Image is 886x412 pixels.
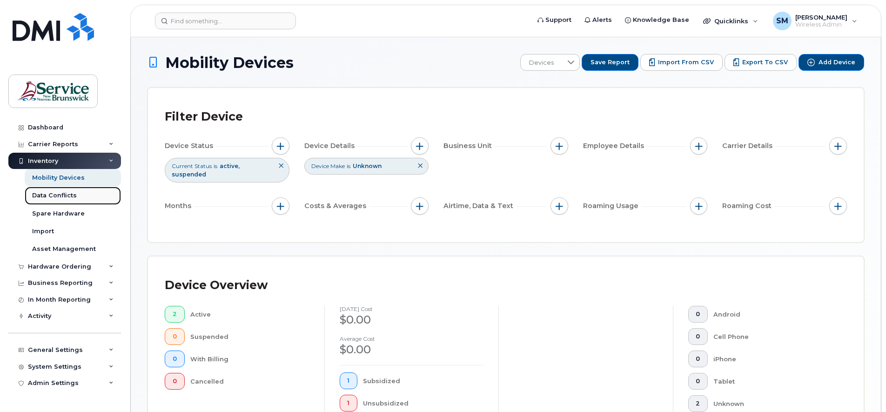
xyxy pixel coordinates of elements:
[443,201,516,211] span: Airtime, Data & Text
[443,141,495,151] span: Business Unit
[347,399,349,407] span: 1
[353,162,382,169] span: Unknown
[165,141,216,151] span: Device Status
[688,306,708,323] button: 0
[713,373,832,390] div: Tablet
[696,378,700,385] span: 0
[713,306,832,323] div: Android
[725,54,797,71] button: Export to CSV
[347,377,349,385] span: 1
[340,336,484,342] h4: Average cost
[819,58,855,67] span: Add Device
[363,395,483,412] div: Unsubsidized
[742,58,788,67] span: Export to CSV
[688,351,708,367] button: 0
[347,162,350,170] span: is
[220,162,240,169] span: active
[165,273,268,297] div: Device Overview
[713,328,832,345] div: Cell Phone
[190,328,309,345] div: Suspended
[696,311,700,318] span: 0
[583,201,641,211] span: Roaming Usage
[340,395,358,412] button: 1
[173,378,177,385] span: 0
[363,372,483,389] div: Subsidized
[722,141,775,151] span: Carrier Details
[172,162,212,170] span: Current Status
[165,306,185,323] button: 2
[799,54,864,71] button: Add Device
[173,311,177,318] span: 2
[172,171,206,178] span: suspended
[583,141,647,151] span: Employee Details
[311,162,345,170] span: Device Make
[658,58,714,67] span: Import from CSV
[340,306,484,312] h4: [DATE] cost
[214,162,217,170] span: is
[696,333,700,340] span: 0
[640,54,723,71] button: Import from CSV
[688,373,708,390] button: 0
[696,400,700,407] span: 2
[582,54,638,71] button: Save Report
[688,395,708,412] button: 2
[304,141,357,151] span: Device Details
[521,54,562,71] span: Devices
[340,342,484,358] div: $0.00
[165,373,185,390] button: 0
[190,306,309,323] div: Active
[173,355,177,363] span: 0
[173,333,177,340] span: 0
[340,372,358,389] button: 1
[165,328,185,345] button: 0
[591,58,630,67] span: Save Report
[165,54,294,71] span: Mobility Devices
[190,373,309,390] div: Cancelled
[713,351,832,367] div: iPhone
[165,105,243,129] div: Filter Device
[722,201,774,211] span: Roaming Cost
[165,201,194,211] span: Months
[696,355,700,363] span: 0
[688,328,708,345] button: 0
[165,351,185,367] button: 0
[304,201,369,211] span: Costs & Averages
[340,312,484,328] div: $0.00
[190,351,309,367] div: With Billing
[713,395,832,412] div: Unknown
